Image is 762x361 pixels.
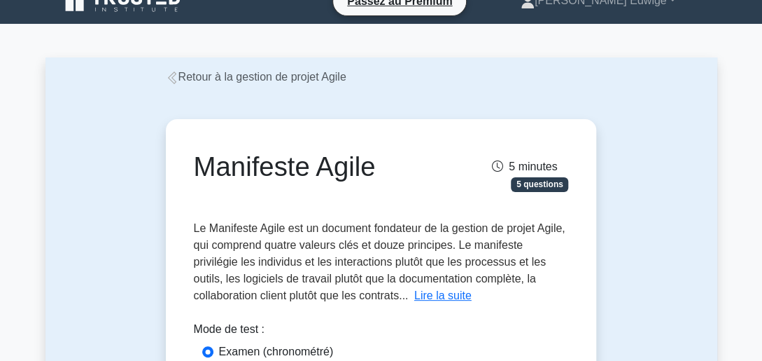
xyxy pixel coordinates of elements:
a: Retour à la gestion de projet Agile [166,71,346,83]
span: 5 minutes [492,161,557,172]
div: Mode de test : [194,321,569,343]
label: Examen (chronométré) [219,343,334,360]
span: Le Manifeste Agile est un document fondateur de la gestion de projet Agile, qui comprend quatre v... [194,222,565,301]
font: Manifeste Agile [194,151,376,182]
span: 5 questions [511,177,568,191]
button: Lire la suite [414,287,472,304]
